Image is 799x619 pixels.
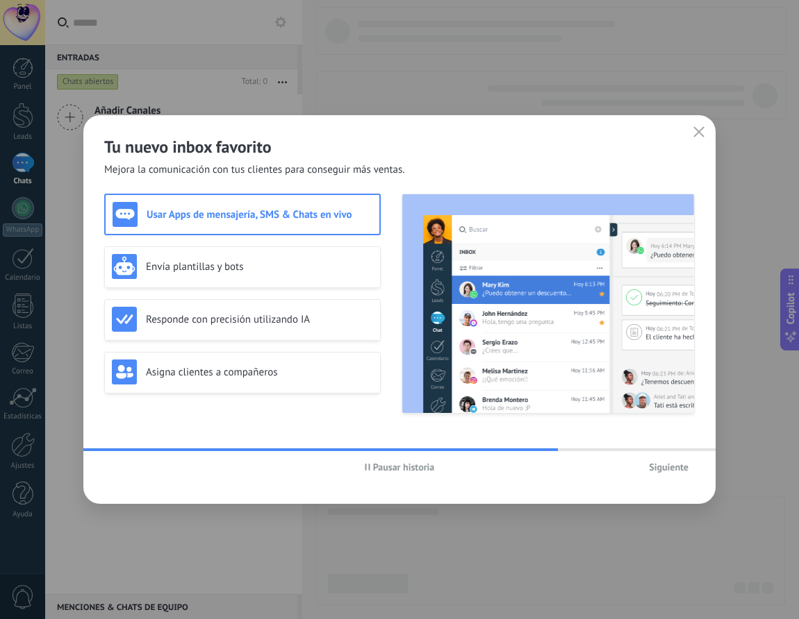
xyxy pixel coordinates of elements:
[146,313,373,326] h3: Responde con precisión utilizando IA
[104,136,695,158] h2: Tu nuevo inbox favorito
[146,260,373,273] h3: Envía plantillas y bots
[643,457,695,477] button: Siguiente
[104,163,405,177] span: Mejora la comunicación con tus clientes para conseguir más ventas.
[359,457,441,477] button: Pausar historia
[373,462,435,472] span: Pausar historia
[147,208,372,221] h3: Usar Apps de mensajería, SMS & Chats en vivo
[649,462,689,472] span: Siguiente
[146,366,373,379] h3: Asigna clientes a compañeros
